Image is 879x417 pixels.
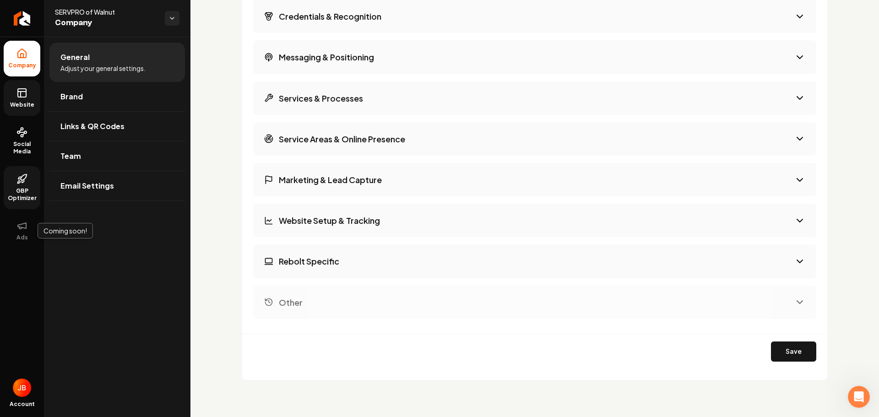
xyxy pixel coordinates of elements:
[279,11,381,22] h3: Credentials & Recognition
[4,119,40,162] a: Social Media
[4,80,40,116] a: Website
[13,379,31,397] button: Open user button
[279,297,303,308] h3: Other
[49,82,185,111] a: Brand
[60,121,125,132] span: Links & QR Codes
[253,40,816,74] button: Messaging & Positioning
[253,122,816,156] button: Service Areas & Online Presence
[253,204,816,237] button: Website Setup & Tracking
[253,286,816,319] button: Other
[49,112,185,141] a: Links & QR Codes
[49,171,185,200] a: Email Settings
[49,141,185,171] a: Team
[4,213,40,249] button: Ads
[60,151,81,162] span: Team
[6,101,38,108] span: Website
[253,244,816,278] button: Rebolt Specific
[279,51,374,63] h3: Messaging & Positioning
[13,379,31,397] img: James basch
[4,187,40,202] span: GBP Optimizer
[279,174,382,185] h3: Marketing & Lead Capture
[4,166,40,209] a: GBP Optimizer
[60,91,83,102] span: Brand
[771,341,816,362] button: Save
[279,133,405,145] h3: Service Areas & Online Presence
[253,81,816,115] button: Services & Processes
[10,401,35,408] span: Account
[55,7,157,16] span: SERVPRO of Walnut
[279,215,380,226] h3: Website Setup & Tracking
[60,64,146,73] span: Adjust your general settings.
[55,16,157,29] span: Company
[13,234,32,241] span: Ads
[279,92,363,104] h3: Services & Processes
[60,180,114,191] span: Email Settings
[5,62,40,69] span: Company
[4,141,40,155] span: Social Media
[279,255,339,267] h3: Rebolt Specific
[60,52,90,63] span: General
[43,226,87,235] p: Coming soon!
[14,11,31,26] img: Rebolt Logo
[253,163,816,196] button: Marketing & Lead Capture
[848,386,870,408] iframe: Intercom live chat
